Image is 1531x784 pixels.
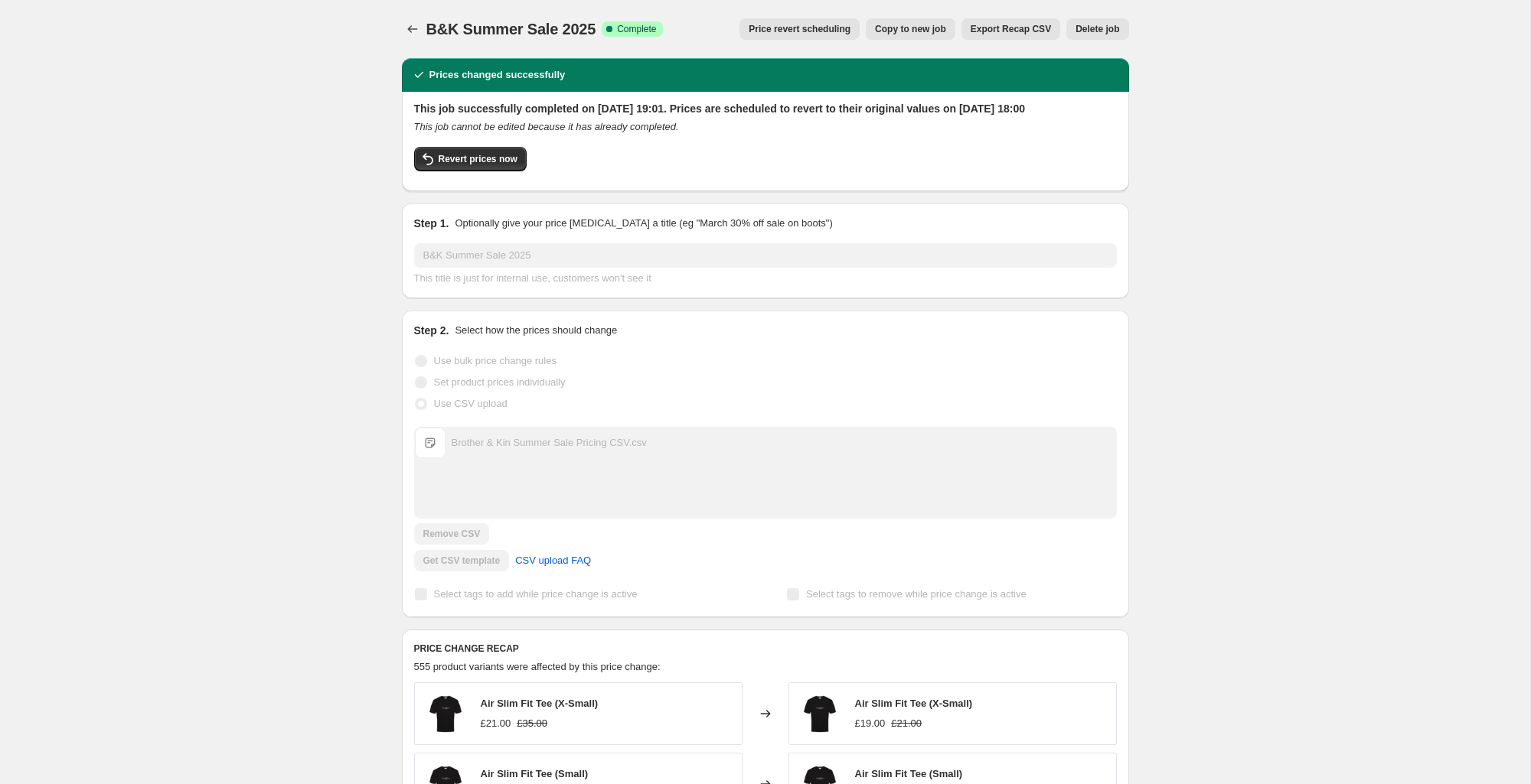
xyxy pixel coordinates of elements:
[617,23,656,35] span: Complete
[517,716,547,731] strike: £35.00
[423,691,468,737] img: 7_80x.png
[875,23,946,35] span: Copy to new job
[961,18,1060,40] button: Export Recap CSV
[481,768,589,779] span: Air Slim Fit Tee (Small)
[971,23,1051,35] span: Export Recap CSV
[866,18,955,40] button: Copy to new job
[429,67,566,83] h2: Prices changed successfully
[414,121,679,132] i: This job cannot be edited because it has already completed.
[414,101,1117,116] h2: This job successfully completed on [DATE] 19:01. Prices are scheduled to revert to their original...
[414,661,661,672] span: 555 product variants were affected by this price change:
[434,398,508,409] span: Use CSV upload
[749,23,850,35] span: Price revert scheduling
[455,323,617,338] p: Select how the prices should change
[426,21,596,37] span: B&K Summer Sale 2025
[414,642,1117,655] h6: PRICE CHANGE RECAP
[439,153,517,165] span: Revert prices now
[402,18,423,40] button: Price change jobs
[855,768,963,779] span: Air Slim Fit Tee (Small)
[414,323,449,338] h2: Step 2.
[506,548,600,573] a: CSV upload FAQ
[414,147,527,171] button: Revert prices now
[855,698,973,709] span: Air Slim Fit Tee (X-Small)
[797,691,843,737] img: 7_80x.png
[434,588,638,600] span: Select tags to add while price change is active
[739,18,860,40] button: Price revert scheduling
[434,376,566,388] span: Set product prices individually
[891,716,922,731] strike: £21.00
[1066,18,1128,40] button: Delete job
[434,355,557,366] span: Use bulk price change rules
[481,698,599,709] span: Air Slim Fit Tee (X-Small)
[414,216,449,231] h2: Step 1.
[855,716,886,731] div: £19.00
[481,716,511,731] div: £21.00
[806,588,1027,600] span: Select tags to remove while price change is active
[515,553,591,568] span: CSV upload FAQ
[1076,23,1119,35] span: Delete job
[455,216,832,231] p: Optionally give your price [MEDICAL_DATA] a title (eg "March 30% off sale on boots")
[452,435,647,451] div: Brother & Kin Summer Sale Pricing CSV.csv
[414,272,651,284] span: This title is just for internal use, customers won't see it
[414,243,1117,268] input: 30% off holiday sale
